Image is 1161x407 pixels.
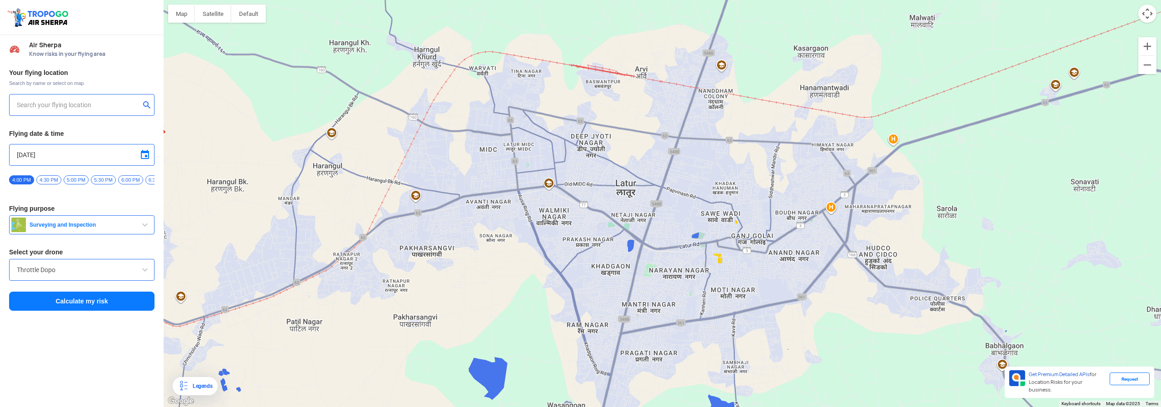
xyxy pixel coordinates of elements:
button: Calculate my risk [9,292,154,311]
h3: Flying date & time [9,130,154,137]
button: Surveying and Inspection [9,215,154,234]
div: Request [1110,372,1150,385]
span: Know risks in your flying area [29,50,154,58]
input: Select Date [17,149,147,160]
span: 4:30 PM [36,175,61,184]
button: Show satellite imagery [195,5,231,23]
button: Map camera controls [1138,5,1156,23]
button: Zoom out [1138,56,1156,74]
a: Open this area in Google Maps (opens a new window) [166,395,196,407]
button: Zoom in [1138,37,1156,55]
h3: Select your drone [9,249,154,255]
span: Get Premium Detailed APIs [1029,371,1090,377]
span: Search by name or select on map [9,79,154,87]
span: Map data ©2025 [1106,401,1140,406]
input: Search your flying location [17,99,140,110]
span: Air Sherpa [29,41,154,49]
button: Keyboard shortcuts [1061,401,1101,407]
h3: Your flying location [9,69,154,76]
span: 5:00 PM [64,175,89,184]
img: ic_tgdronemaps.svg [7,7,71,28]
a: Terms [1146,401,1158,406]
button: Show street map [168,5,195,23]
img: Premium APIs [1009,370,1025,386]
img: Risk Scores [9,44,20,55]
img: Legends [178,381,189,392]
span: 6:00 PM [118,175,143,184]
div: for Location Risks for your business. [1025,370,1110,394]
span: 6:30 PM [145,175,170,184]
span: 4:00 PM [9,175,34,184]
span: 5:30 PM [91,175,116,184]
div: Legends [189,381,212,392]
input: Search by name or Brand [17,264,147,275]
h3: Flying purpose [9,205,154,212]
span: Surveying and Inspection [26,221,140,228]
img: Google [166,395,196,407]
img: survey.png [11,218,26,232]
